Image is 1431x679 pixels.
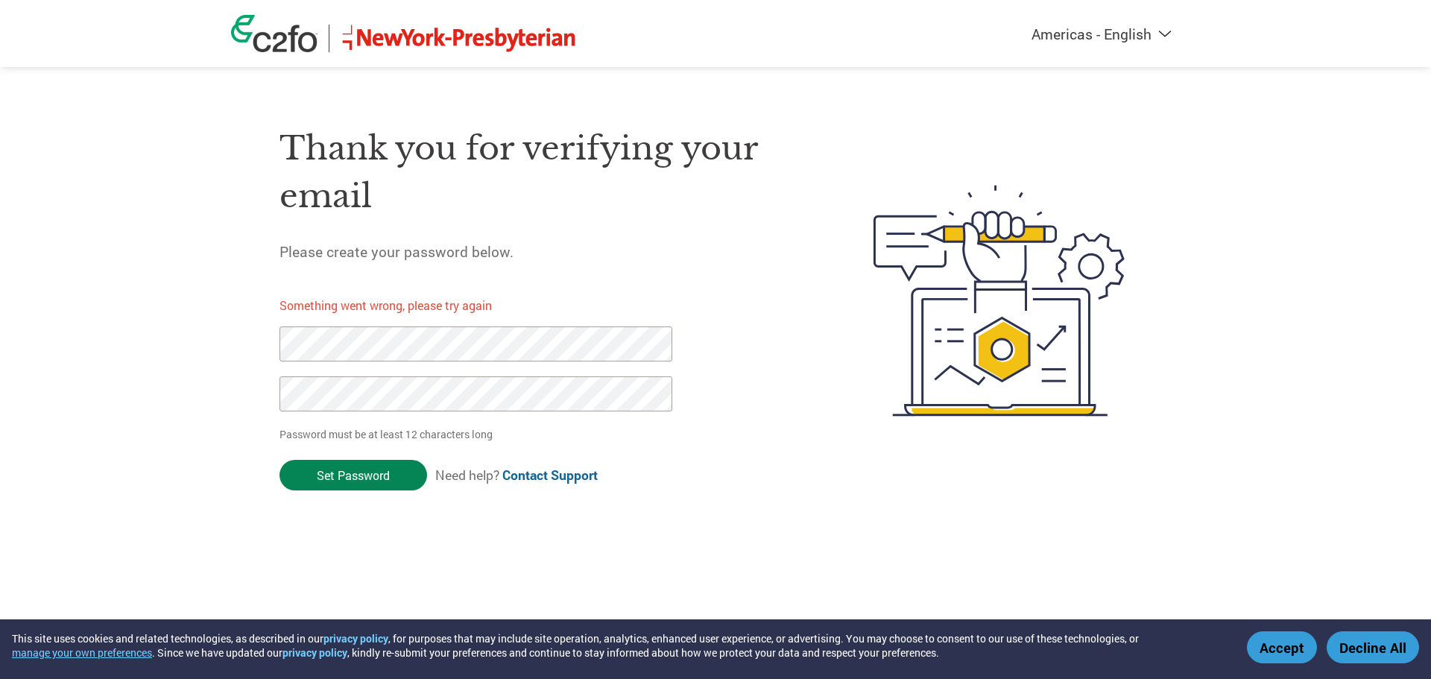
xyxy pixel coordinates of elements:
[282,645,347,660] a: privacy policy
[279,297,698,315] p: Something went wrong, please try again
[1247,631,1317,663] button: Accept
[12,631,1225,660] div: This site uses cookies and related technologies, as described in our , for purposes that may incl...
[1327,631,1419,663] button: Decline All
[341,25,578,52] img: NewYork-Presbyterian
[323,631,388,645] a: privacy policy
[12,645,152,660] button: manage your own preferences
[502,467,598,484] a: Contact Support
[435,467,598,484] span: Need help?
[847,103,1152,499] img: create-password
[231,15,318,52] img: c2fo logo
[279,242,803,261] h5: Please create your password below.
[279,124,803,221] h1: Thank you for verifying your email
[279,460,427,490] input: Set Password
[279,426,677,442] p: Password must be at least 12 characters long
